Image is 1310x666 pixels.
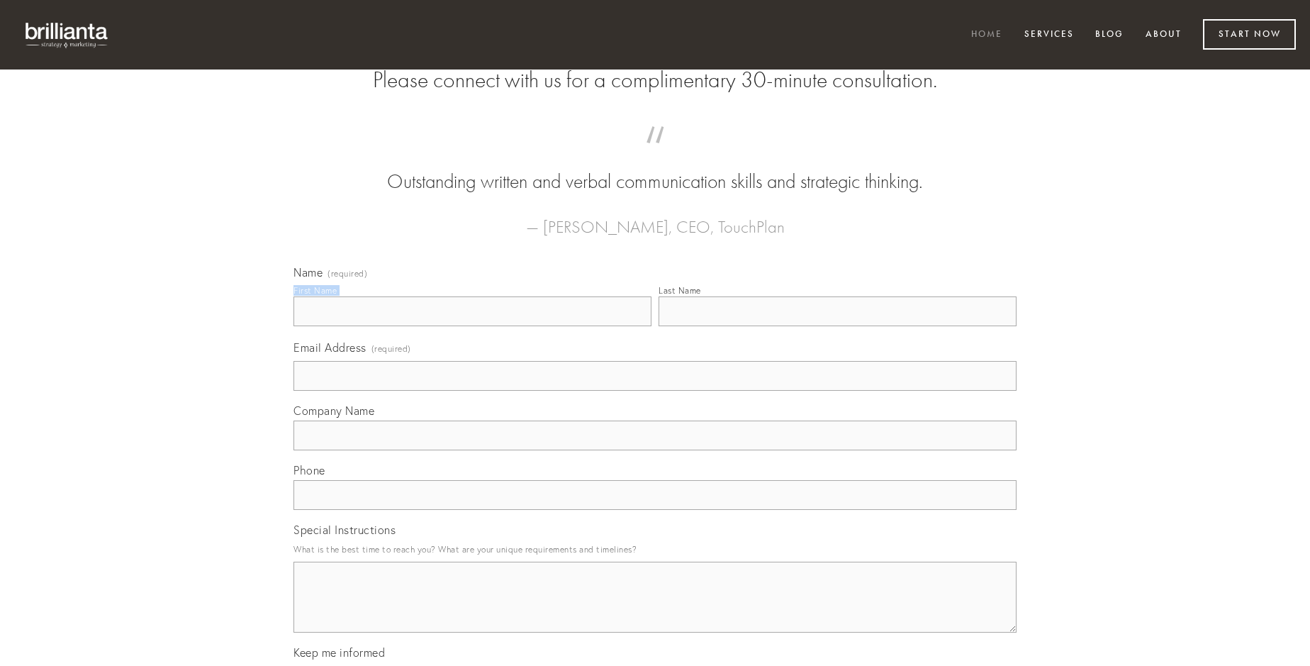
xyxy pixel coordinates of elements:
[316,196,994,241] figcaption: — [PERSON_NAME], CEO, TouchPlan
[293,463,325,477] span: Phone
[293,285,337,296] div: First Name
[293,265,323,279] span: Name
[293,67,1017,94] h2: Please connect with us for a complimentary 30-minute consultation.
[14,14,121,55] img: brillianta - research, strategy, marketing
[293,540,1017,559] p: What is the best time to reach you? What are your unique requirements and timelines?
[371,339,411,358] span: (required)
[293,404,374,418] span: Company Name
[1086,23,1133,47] a: Blog
[1203,19,1296,50] a: Start Now
[293,645,385,660] span: Keep me informed
[659,285,701,296] div: Last Name
[293,523,396,537] span: Special Instructions
[327,270,367,278] span: (required)
[293,340,366,355] span: Email Address
[316,140,994,196] blockquote: Outstanding written and verbal communication skills and strategic thinking.
[962,23,1012,47] a: Home
[1015,23,1083,47] a: Services
[1136,23,1191,47] a: About
[316,140,994,168] span: “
